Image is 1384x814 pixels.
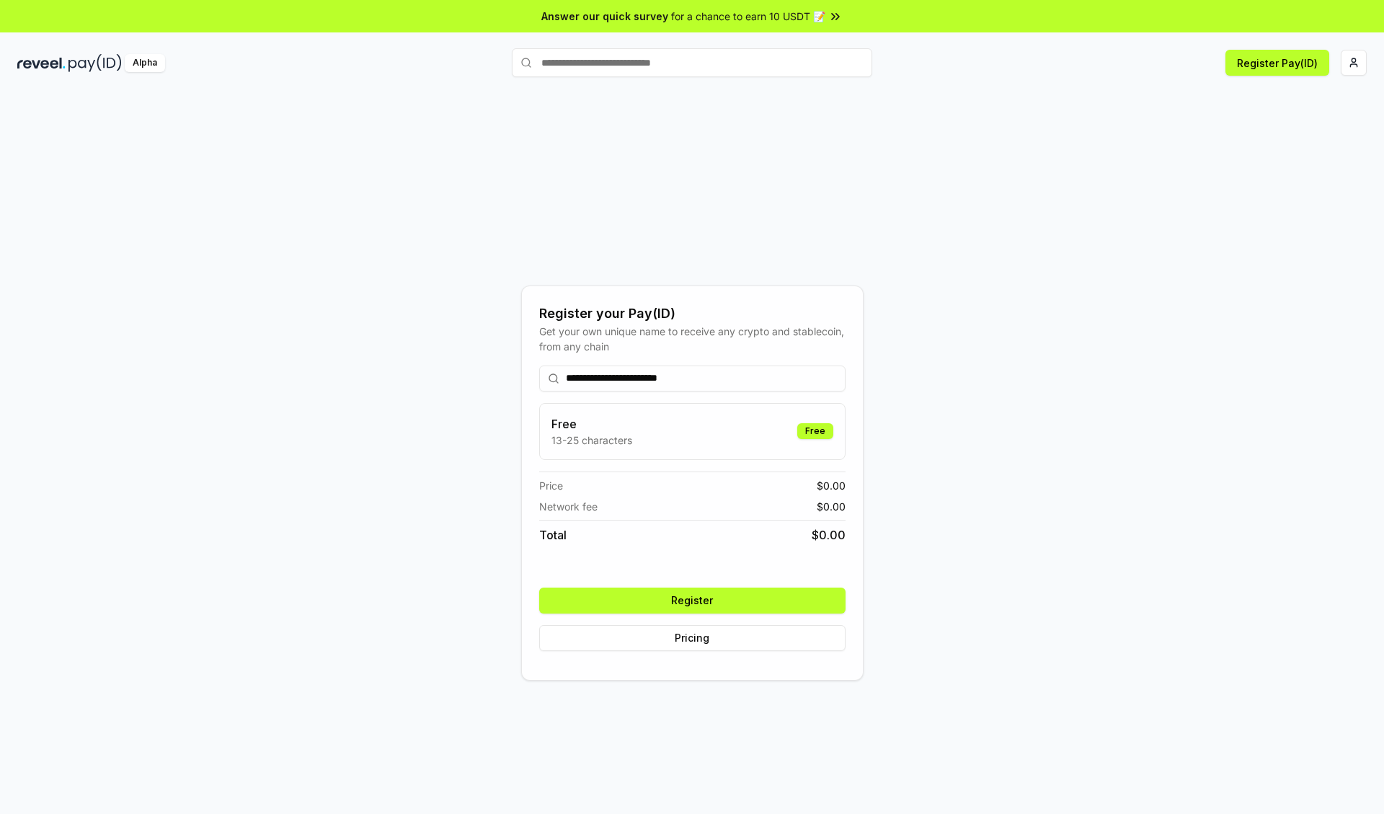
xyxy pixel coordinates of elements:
[539,324,846,354] div: Get your own unique name to receive any crypto and stablecoin, from any chain
[551,433,632,448] p: 13-25 characters
[539,625,846,651] button: Pricing
[1225,50,1329,76] button: Register Pay(ID)
[551,415,632,433] h3: Free
[797,423,833,439] div: Free
[539,304,846,324] div: Register your Pay(ID)
[68,54,122,72] img: pay_id
[817,478,846,493] span: $ 0.00
[671,9,825,24] span: for a chance to earn 10 USDT 📝
[17,54,66,72] img: reveel_dark
[539,526,567,544] span: Total
[539,588,846,614] button: Register
[541,9,668,24] span: Answer our quick survey
[539,499,598,514] span: Network fee
[125,54,165,72] div: Alpha
[812,526,846,544] span: $ 0.00
[817,499,846,514] span: $ 0.00
[539,478,563,493] span: Price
